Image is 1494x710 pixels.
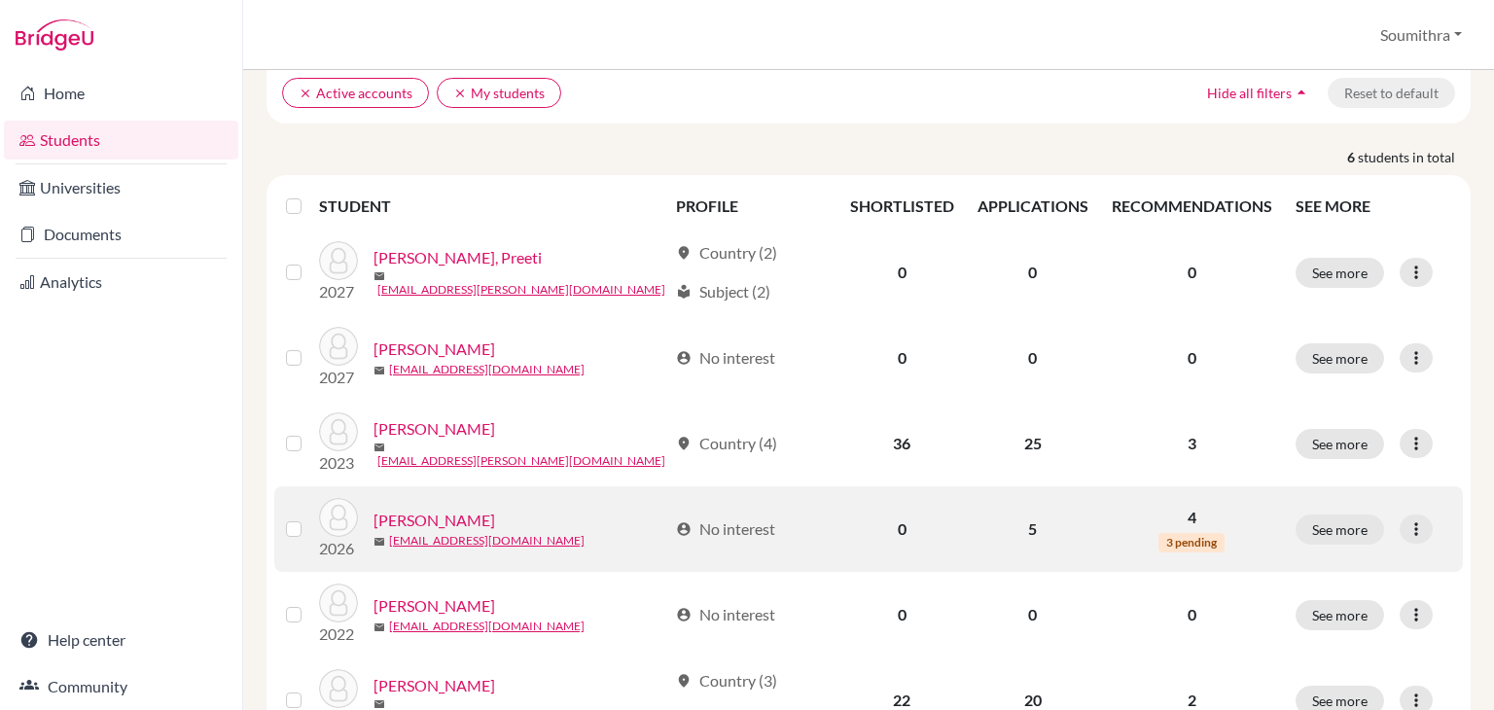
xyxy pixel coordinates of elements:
td: 0 [838,572,966,657]
button: See more [1296,429,1384,459]
td: 0 [838,486,966,572]
span: account_circle [676,521,692,537]
span: account_circle [676,607,692,622]
p: 3 [1112,432,1272,455]
a: Documents [4,215,238,254]
a: Home [4,74,238,113]
i: clear [299,87,312,100]
span: local_library [676,284,692,300]
th: RECOMMENDATIONS [1100,183,1284,230]
a: [EMAIL_ADDRESS][PERSON_NAME][DOMAIN_NAME] [377,281,665,299]
a: [EMAIL_ADDRESS][DOMAIN_NAME] [389,532,585,550]
button: Soumithra [1371,17,1471,53]
div: No interest [676,346,775,370]
span: mail [373,365,385,376]
span: mail [373,698,385,710]
button: See more [1296,600,1384,630]
span: students in total [1358,147,1471,167]
p: 2022 [319,622,358,646]
td: 25 [966,401,1100,486]
img: Bridge-U [16,19,93,51]
p: 2027 [319,280,358,303]
a: [PERSON_NAME] [373,417,495,441]
p: 0 [1112,261,1272,284]
span: account_circle [676,350,692,366]
span: mail [373,621,385,633]
a: [EMAIL_ADDRESS][DOMAIN_NAME] [389,618,585,635]
span: location_on [676,245,692,261]
th: SHORTLISTED [838,183,966,230]
span: mail [373,536,385,548]
img: Drolia, Aditya [319,412,358,451]
p: 2026 [319,537,358,560]
a: Students [4,121,238,160]
td: 0 [966,230,1100,315]
div: No interest [676,603,775,626]
span: location_on [676,673,692,689]
td: 0 [838,315,966,401]
a: [PERSON_NAME] [373,674,495,697]
span: mail [373,270,385,282]
a: Help center [4,621,238,659]
th: APPLICATIONS [966,183,1100,230]
img: Marhwal, Aditya [319,498,358,537]
td: 0 [838,230,966,315]
p: 2023 [319,451,358,475]
td: 36 [838,401,966,486]
span: location_on [676,436,692,451]
i: arrow_drop_up [1292,83,1311,102]
td: 5 [966,486,1100,572]
a: [EMAIL_ADDRESS][PERSON_NAME][DOMAIN_NAME] [377,452,665,470]
th: SEE MORE [1284,183,1463,230]
button: See more [1296,343,1384,373]
th: PROFILE [664,183,838,230]
th: STUDENT [319,183,664,230]
a: [EMAIL_ADDRESS][DOMAIN_NAME] [389,361,585,378]
a: [PERSON_NAME], Preeti [373,246,542,269]
a: [PERSON_NAME] [373,337,495,361]
button: Hide all filtersarrow_drop_up [1191,78,1328,108]
button: clearMy students [437,78,561,108]
a: Analytics [4,263,238,302]
p: 0 [1112,603,1272,626]
a: [PERSON_NAME] [373,594,495,618]
button: clearActive accounts [282,78,429,108]
a: Community [4,667,238,706]
span: mail [373,442,385,453]
div: Country (2) [676,241,777,265]
div: Country (3) [676,669,777,692]
p: 2027 [319,366,358,389]
img: Ravishankar, Aditya [319,584,358,622]
i: clear [453,87,467,100]
div: Country (4) [676,432,777,455]
div: Subject (2) [676,280,770,303]
strong: 6 [1347,147,1358,167]
td: 0 [966,572,1100,657]
button: See more [1296,515,1384,545]
a: [PERSON_NAME] [373,509,495,532]
img: Aditya Sathe, Preeti [319,241,358,280]
img: Sadana, Aditya [319,669,358,708]
p: 0 [1112,346,1272,370]
div: No interest [676,517,775,541]
button: See more [1296,258,1384,288]
button: Reset to default [1328,78,1455,108]
p: 4 [1112,506,1272,529]
span: 3 pending [1158,533,1225,552]
a: Universities [4,168,238,207]
span: Hide all filters [1207,85,1292,101]
img: Bhat, Aditya [319,327,358,366]
td: 0 [966,315,1100,401]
